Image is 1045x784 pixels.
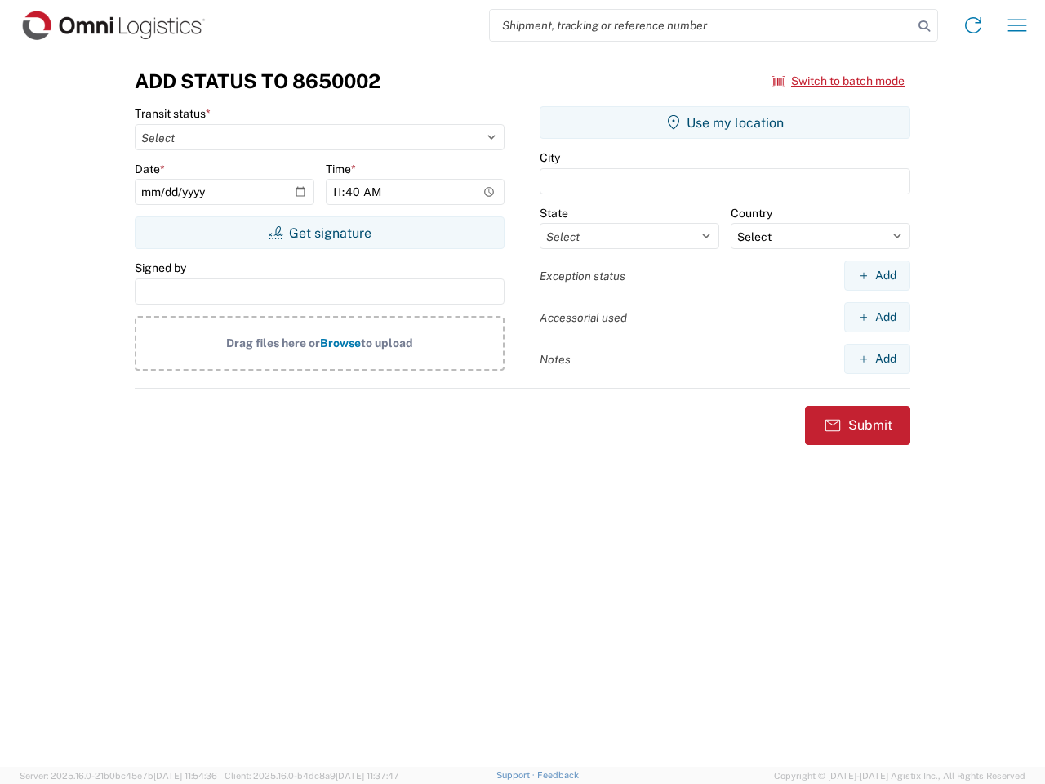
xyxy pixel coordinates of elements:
[540,352,571,367] label: Notes
[135,261,186,275] label: Signed by
[540,150,560,165] label: City
[135,69,380,93] h3: Add Status to 8650002
[540,106,910,139] button: Use my location
[844,261,910,291] button: Add
[805,406,910,445] button: Submit
[844,302,910,332] button: Add
[537,770,579,780] a: Feedback
[320,336,361,350] span: Browse
[361,336,413,350] span: to upload
[844,344,910,374] button: Add
[496,770,537,780] a: Support
[336,771,399,781] span: [DATE] 11:37:47
[772,68,905,95] button: Switch to batch mode
[20,771,217,781] span: Server: 2025.16.0-21b0bc45e7b
[540,206,568,220] label: State
[490,10,913,41] input: Shipment, tracking or reference number
[153,771,217,781] span: [DATE] 11:54:36
[326,162,356,176] label: Time
[731,206,772,220] label: Country
[226,336,320,350] span: Drag files here or
[540,269,625,283] label: Exception status
[135,106,211,121] label: Transit status
[135,162,165,176] label: Date
[774,768,1025,783] span: Copyright © [DATE]-[DATE] Agistix Inc., All Rights Reserved
[225,771,399,781] span: Client: 2025.16.0-b4dc8a9
[135,216,505,249] button: Get signature
[540,310,627,325] label: Accessorial used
